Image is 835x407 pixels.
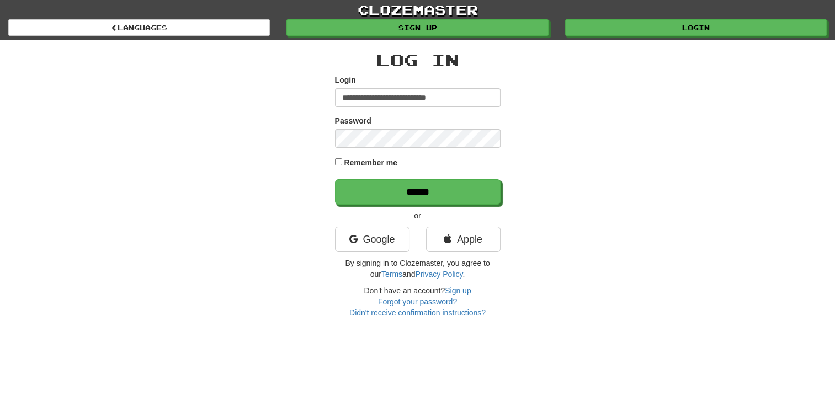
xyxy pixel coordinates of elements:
[335,74,356,85] label: Login
[335,227,409,252] a: Google
[415,270,462,279] a: Privacy Policy
[349,308,486,317] a: Didn't receive confirmation instructions?
[335,210,501,221] p: or
[286,19,548,36] a: Sign up
[445,286,471,295] a: Sign up
[8,19,270,36] a: Languages
[378,297,457,306] a: Forgot your password?
[426,227,501,252] a: Apple
[335,285,501,318] div: Don't have an account?
[565,19,827,36] a: Login
[381,270,402,279] a: Terms
[335,258,501,280] p: By signing in to Clozemaster, you agree to our and .
[344,157,397,168] label: Remember me
[335,51,501,69] h2: Log In
[335,115,371,126] label: Password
